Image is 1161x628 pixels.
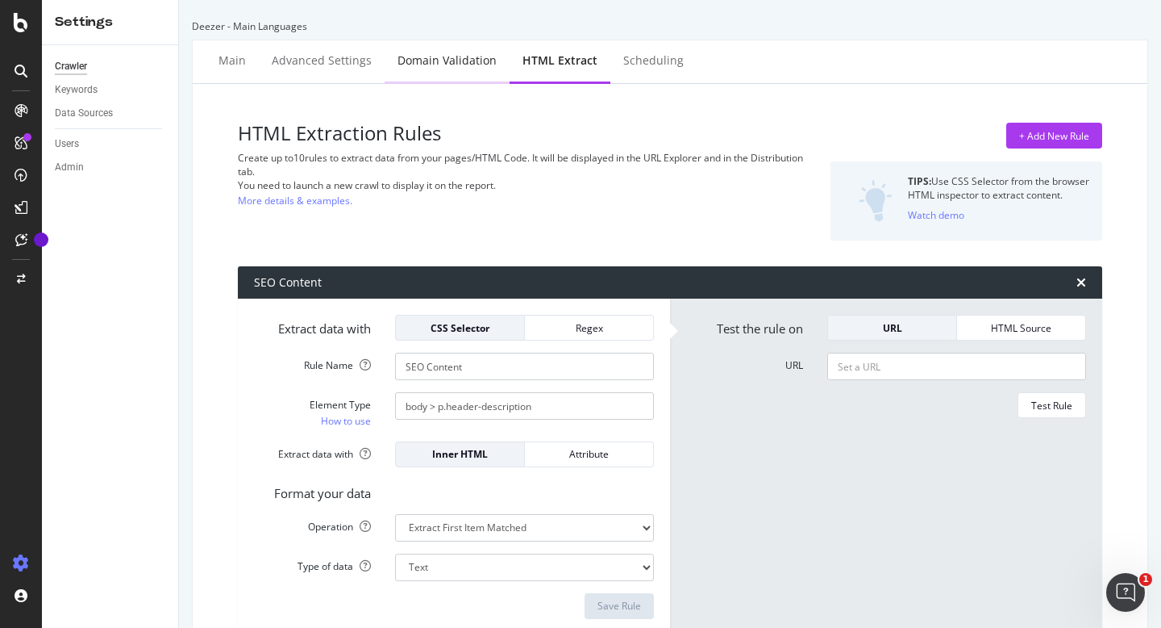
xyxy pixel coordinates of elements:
[55,105,167,122] a: Data Sources
[218,52,246,69] div: Main
[674,315,815,337] label: Test the rule on
[827,315,957,341] button: URL
[254,274,322,291] div: SEO Content
[242,479,383,502] label: Format your data
[859,180,893,222] img: DZQOUYU0WpgAAAAASUVORK5CYII=
[538,321,640,335] div: Regex
[585,593,654,619] button: Save Rule
[55,58,87,75] div: Crawler
[55,13,165,31] div: Settings
[55,136,79,153] div: Users
[55,82,98,98] div: Keywords
[1017,392,1086,418] button: Test Rule
[55,136,167,153] a: Users
[55,82,167,98] a: Keywords
[908,174,931,188] strong: TIPS:
[409,321,511,335] div: CSS Selector
[1006,123,1102,149] button: + Add New Rule
[908,174,1089,188] div: Use CSS Selector from the browser
[908,188,1089,202] div: HTML inspector to extract content.
[827,353,1086,380] input: Set a URL
[1031,399,1072,412] div: Test Rule
[321,412,371,429] a: How to use
[192,19,1148,33] div: Deezer - Main Languages
[841,321,943,335] div: URL
[395,392,654,420] input: CSS Expression
[525,315,654,341] button: Regex
[238,151,805,178] div: Create up to 10 rules to extract data from your pages/HTML Code. It will be displayed in the URL ...
[674,353,815,372] label: URL
[55,159,167,176] a: Admin
[970,321,1072,335] div: HTML Source
[55,105,113,122] div: Data Sources
[272,52,372,69] div: Advanced Settings
[242,514,383,534] label: Operation
[242,554,383,573] label: Type of data
[908,208,964,222] div: Watch demo
[538,447,640,461] div: Attribute
[55,159,84,176] div: Admin
[597,599,641,613] div: Save Rule
[409,447,511,461] div: Inner HTML
[522,52,597,69] div: HTML Extract
[908,202,964,228] button: Watch demo
[525,442,654,467] button: Attribute
[242,315,383,337] label: Extract data with
[1019,129,1089,143] div: + Add New Rule
[395,315,525,341] button: CSS Selector
[254,398,371,412] div: Element Type
[397,52,497,69] div: Domain Validation
[238,123,805,144] h3: HTML Extraction Rules
[1106,573,1145,612] iframe: Intercom live chat
[55,58,167,75] a: Crawler
[623,52,684,69] div: Scheduling
[395,353,654,380] input: Provide a name
[238,192,352,209] a: More details & examples.
[242,442,383,461] label: Extract data with
[1139,573,1152,586] span: 1
[242,353,383,372] label: Rule Name
[1076,276,1086,289] div: times
[395,442,525,467] button: Inner HTML
[34,232,48,247] div: Tooltip anchor
[957,315,1086,341] button: HTML Source
[238,178,805,192] div: You need to launch a new crawl to display it on the report.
